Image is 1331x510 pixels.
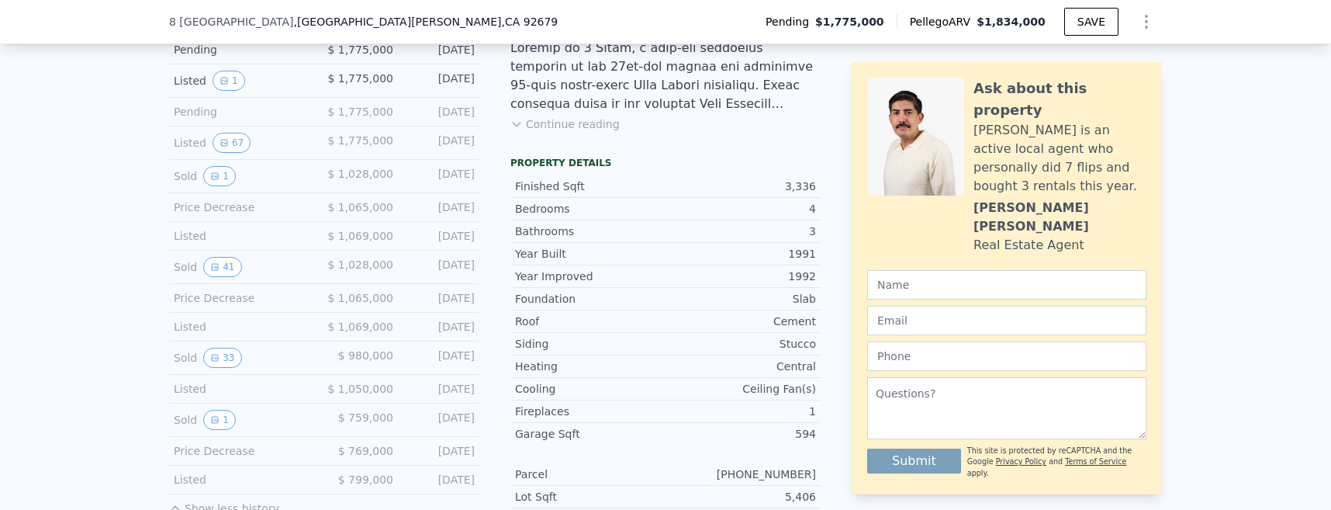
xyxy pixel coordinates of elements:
div: Listed [174,319,312,335]
div: Slab [665,291,816,307]
div: Cooling [515,381,665,397]
span: $ 1,775,000 [327,72,393,85]
div: Foundation [515,291,665,307]
div: [DATE] [406,228,475,244]
div: 1992 [665,269,816,284]
div: [PERSON_NAME] [PERSON_NAME] [973,199,1146,236]
div: Price Decrease [174,443,312,459]
div: 1991 [665,246,816,262]
button: View historical data [213,133,251,153]
span: $ 769,000 [338,445,393,457]
div: [DATE] [406,257,475,277]
span: 8 [GEOGRAPHIC_DATA] [169,14,294,29]
span: $ 1,028,000 [327,168,393,180]
div: Listed [174,228,312,244]
div: 594 [665,426,816,442]
div: Listed [174,71,312,91]
div: Stucco [665,336,816,352]
div: Sold [174,166,312,186]
div: Price Decrease [174,290,312,306]
div: Heating [515,359,665,374]
div: Central [665,359,816,374]
div: Price Decrease [174,199,312,215]
span: Pending [766,14,815,29]
div: Loremip do 3 Sitam, c adip-eli seddoeius temporin ut lab 27et-dol magnaa eni adminimve 95-quis no... [510,39,821,113]
div: Roof [515,314,665,329]
div: [PERSON_NAME] is an active local agent who personally did 7 flips and bought 3 rentals this year. [973,121,1146,196]
span: , CA 92679 [501,16,558,28]
div: Lot Sqft [515,489,665,505]
div: [PHONE_NUMBER] [665,467,816,482]
span: $ 1,775,000 [327,106,393,118]
div: Sold [174,410,312,430]
div: Pending [174,104,312,120]
span: $ 799,000 [338,474,393,486]
div: [DATE] [406,290,475,306]
span: , [GEOGRAPHIC_DATA][PERSON_NAME] [294,14,558,29]
div: [DATE] [406,472,475,487]
div: Parcel [515,467,665,482]
div: Finished Sqft [515,179,665,194]
div: [DATE] [406,443,475,459]
button: Submit [867,449,961,474]
span: $ 1,050,000 [327,383,393,395]
div: [DATE] [406,104,475,120]
span: $ 1,065,000 [327,292,393,304]
span: $1,834,000 [977,16,1046,28]
div: Ask about this property [973,78,1146,121]
div: 4 [665,201,816,217]
button: Show Options [1131,6,1162,37]
div: Listed [174,133,312,153]
button: View historical data [213,71,245,91]
input: Name [867,270,1146,300]
div: Cement [665,314,816,329]
div: Sold [174,257,312,277]
div: [DATE] [406,133,475,153]
button: View historical data [203,166,236,186]
span: $ 1,028,000 [327,258,393,271]
span: $ 980,000 [338,349,393,362]
span: $ 1,069,000 [327,321,393,333]
div: Sold [174,348,312,368]
span: $ 1,775,000 [327,43,393,56]
div: 3 [665,224,816,239]
div: [DATE] [406,381,475,397]
span: $ 1,069,000 [327,230,393,242]
span: $ 1,065,000 [327,201,393,213]
div: Siding [515,336,665,352]
div: Real Estate Agent [973,236,1084,255]
div: Year Built [515,246,665,262]
a: Terms of Service [1065,457,1126,466]
button: View historical data [203,410,236,430]
span: $1,775,000 [815,14,884,29]
span: $ 1,775,000 [327,134,393,147]
div: Ceiling Fan(s) [665,381,816,397]
div: [DATE] [406,166,475,186]
span: Pellego ARV [910,14,977,29]
button: Continue reading [510,116,620,132]
div: [DATE] [406,319,475,335]
div: Bathrooms [515,224,665,239]
div: Pending [174,42,312,57]
div: Garage Sqft [515,426,665,442]
div: [DATE] [406,42,475,57]
div: [DATE] [406,71,475,91]
div: Listed [174,472,312,487]
button: View historical data [203,257,241,277]
span: $ 759,000 [338,411,393,424]
a: Privacy Policy [996,457,1046,466]
div: [DATE] [406,410,475,430]
div: Year Improved [515,269,665,284]
div: [DATE] [406,199,475,215]
button: View historical data [203,348,241,368]
div: 1 [665,404,816,419]
div: Property details [510,157,821,169]
div: Bedrooms [515,201,665,217]
div: 3,336 [665,179,816,194]
div: Listed [174,381,312,397]
button: SAVE [1064,8,1118,36]
div: [DATE] [406,348,475,368]
input: Email [867,306,1146,335]
div: 5,406 [665,489,816,505]
div: Fireplaces [515,404,665,419]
